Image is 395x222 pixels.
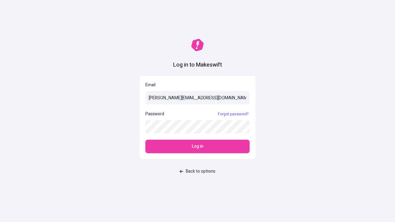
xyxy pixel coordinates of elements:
[217,112,250,117] a: Forgot password?
[145,91,250,105] input: Email
[145,111,164,117] p: Password
[192,143,203,150] span: Log in
[145,82,250,88] p: Email
[186,168,215,175] span: Back to options
[176,166,219,177] button: Back to options
[145,140,250,153] button: Log in
[173,61,222,69] h1: Log in to Makeswift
